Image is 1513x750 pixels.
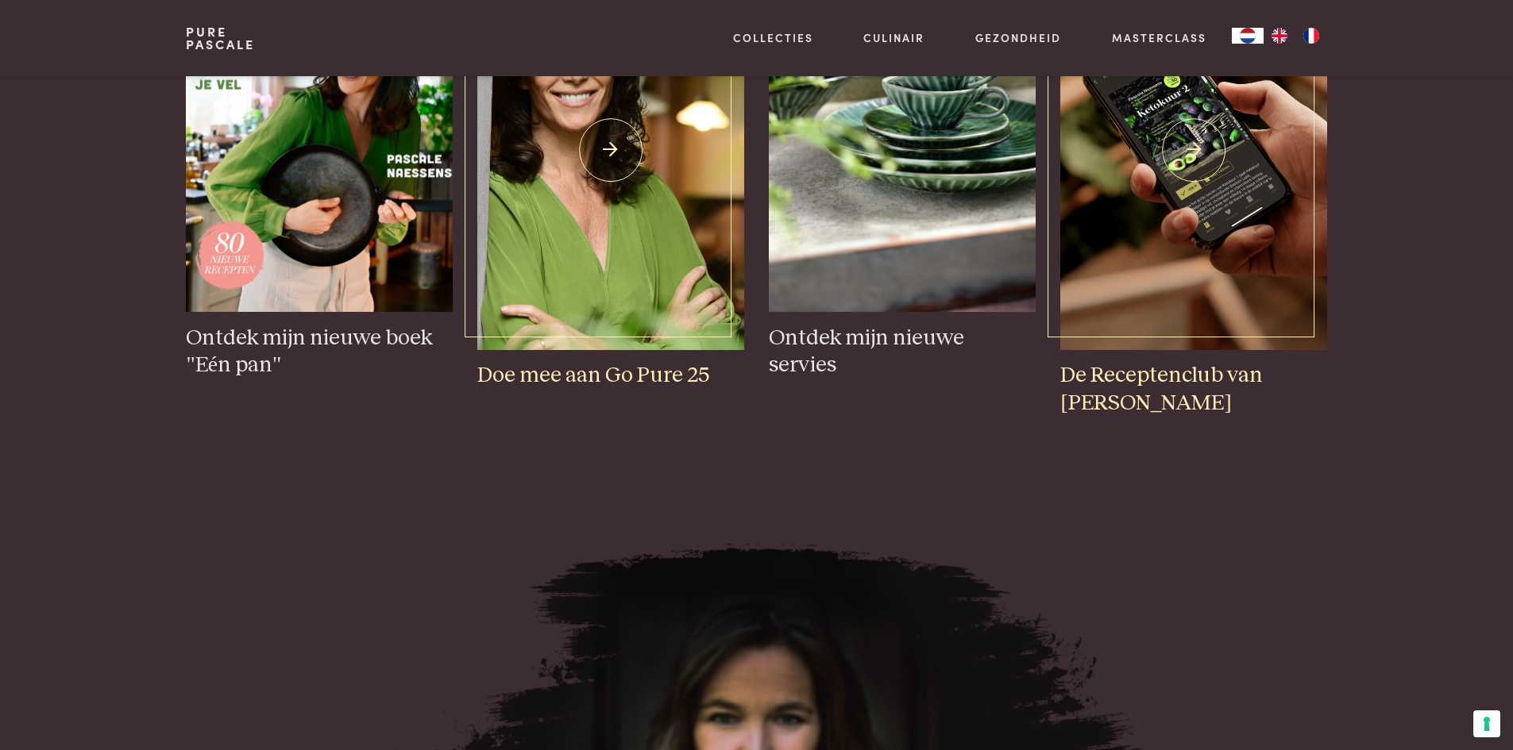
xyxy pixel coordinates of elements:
[1232,28,1264,44] a: NL
[1232,28,1264,44] div: Language
[1295,28,1327,44] a: FR
[863,29,924,46] a: Culinair
[1060,362,1326,417] h3: De Receptenclub van [PERSON_NAME]
[1264,28,1295,44] a: EN
[186,25,255,51] a: PurePascale
[477,362,743,390] h3: Doe mee aan Go Pure 25
[733,29,813,46] a: Collecties
[769,325,1035,379] h3: Ontdek mijn nieuwe servies
[186,325,452,379] h3: Ontdek mijn nieuwe boek "Eén pan"
[975,29,1061,46] a: Gezondheid
[1232,28,1327,44] aside: Language selected: Nederlands
[1473,710,1500,737] button: Uw voorkeuren voor toestemming voor trackingtechnologieën
[1112,29,1206,46] a: Masterclass
[1264,28,1327,44] ul: Language list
